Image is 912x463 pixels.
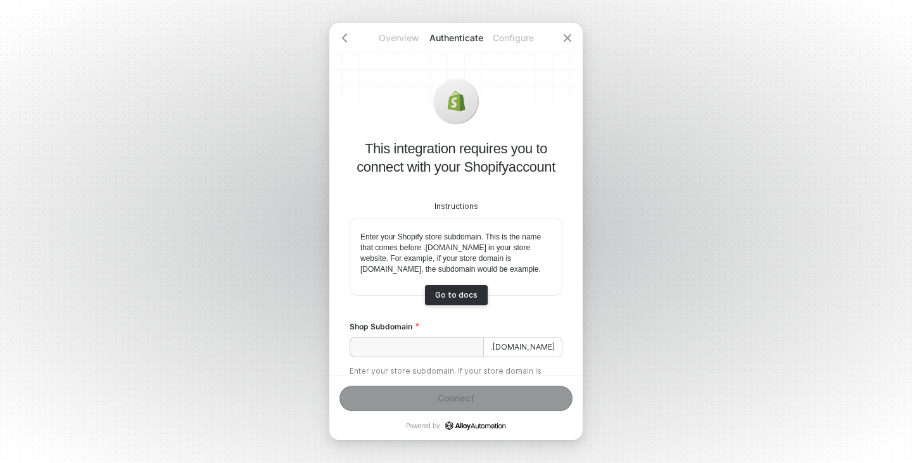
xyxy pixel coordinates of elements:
a: Go to docs [425,285,488,305]
span: icon-close [562,33,573,43]
div: Enter your store subdomain. If your store domain is [DOMAIN_NAME], the subdomain would be example. [350,366,562,388]
label: Shop Subdomain [350,321,562,332]
p: Authenticate [427,32,484,44]
p: Enter your Shopify store subdomain. This is the name that comes before .[DOMAIN_NAME] in your sto... [360,232,552,275]
span: .[DOMAIN_NAME] [484,337,562,357]
span: icon-arrow-left [339,33,350,43]
div: Instructions [350,201,562,212]
p: Configure [484,32,541,44]
a: icon-success [445,421,506,430]
p: Powered by [406,421,506,430]
div: Go to docs [435,290,478,300]
p: Overview [370,32,427,44]
input: Shop Subdomain [350,337,484,357]
button: Connect [339,386,573,411]
p: This integration requires you to connect with your Shopify account [350,139,562,176]
img: icon [446,91,466,111]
